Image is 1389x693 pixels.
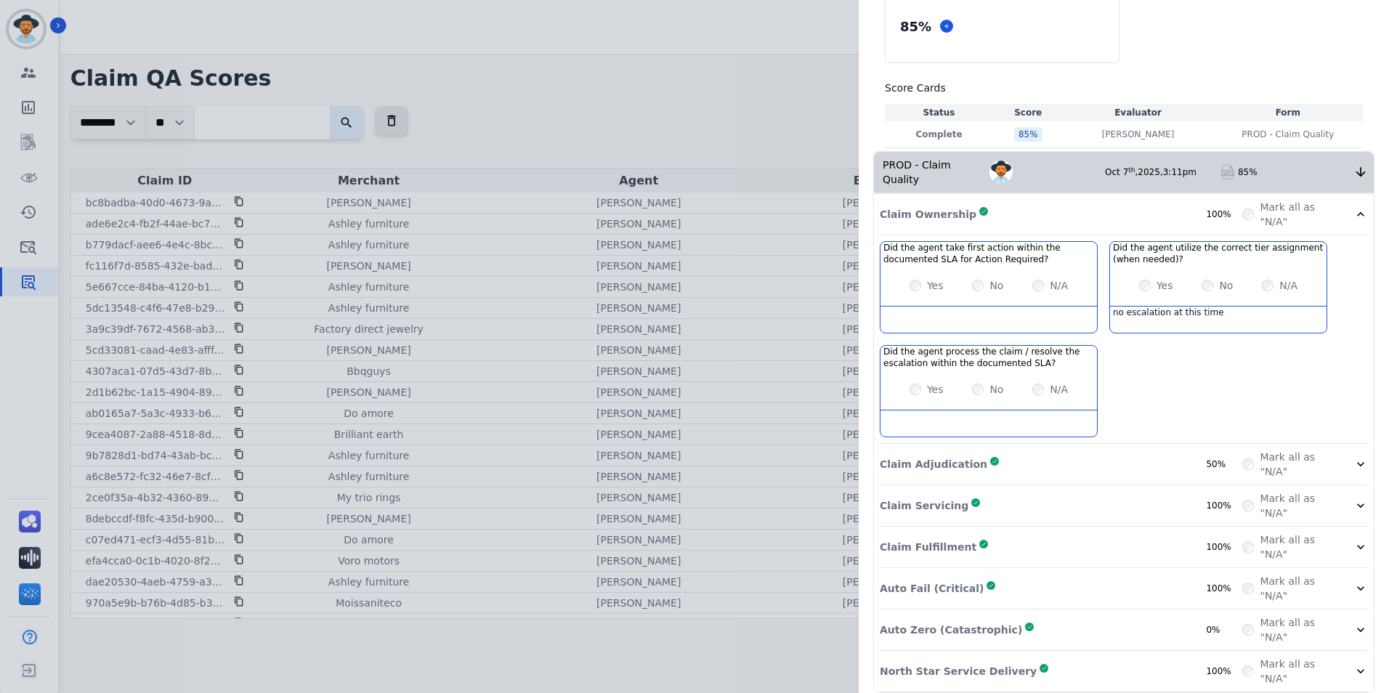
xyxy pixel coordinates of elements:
label: Yes [927,278,944,293]
div: 100% [1206,208,1242,220]
h3: Did the agent utilize the correct tier assignment (when needed)? [1113,242,1324,265]
img: qa-pdf.svg [1220,165,1235,179]
label: Mark all as "N/A" [1260,615,1336,644]
span: 3:11pm [1163,167,1196,177]
h3: Did the agent process the claim / resolve the escalation within the documented SLA? [883,346,1094,369]
div: 85% [1238,166,1353,178]
div: 100% [1206,541,1242,553]
label: N/A [1279,278,1297,293]
label: No [1219,278,1233,293]
p: Claim Servicing [880,498,968,513]
p: Claim Adjudication [880,457,987,471]
label: Yes [927,382,944,397]
div: 100% [1206,583,1242,594]
div: no escalation at this time [1110,307,1327,333]
div: 85 % [897,14,934,39]
p: Complete [888,129,990,140]
p: North Star Service Delivery [880,664,1037,678]
p: Auto Fail (Critical) [880,581,984,596]
label: Mark all as "N/A" [1260,491,1336,520]
div: 50% [1206,458,1242,470]
label: No [989,278,1003,293]
label: Mark all as "N/A" [1260,450,1336,479]
div: 100% [1206,500,1242,511]
h3: Did the agent take first action within the documented SLA for Action Required? [883,242,1094,265]
h3: Score Cards [885,81,1363,95]
p: Auto Zero (Catastrophic) [880,623,1022,637]
label: N/A [1050,278,1068,293]
label: Mark all as "N/A" [1260,574,1336,603]
p: Claim Ownership [880,207,976,222]
label: Mark all as "N/A" [1260,200,1336,229]
div: 0% [1206,624,1242,636]
label: Mark all as "N/A" [1260,657,1336,686]
p: Claim Fulfillment [880,540,976,554]
div: Oct 7 , 2025 , [1105,166,1220,178]
img: Avatar [989,161,1013,184]
div: 100% [1206,665,1242,677]
th: Form [1213,104,1363,121]
label: Mark all as "N/A" [1260,532,1336,562]
th: Status [885,104,993,121]
span: PROD - Claim Quality [1242,129,1334,140]
th: Score [993,104,1063,121]
label: Yes [1157,278,1173,293]
sup: th [1128,166,1135,174]
div: 85 % [1014,127,1042,142]
label: N/A [1050,382,1068,397]
p: [PERSON_NAME] [1102,129,1175,140]
label: No [989,382,1003,397]
div: PROD - Claim Quality [874,152,989,192]
th: Evaluator [1063,104,1212,121]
